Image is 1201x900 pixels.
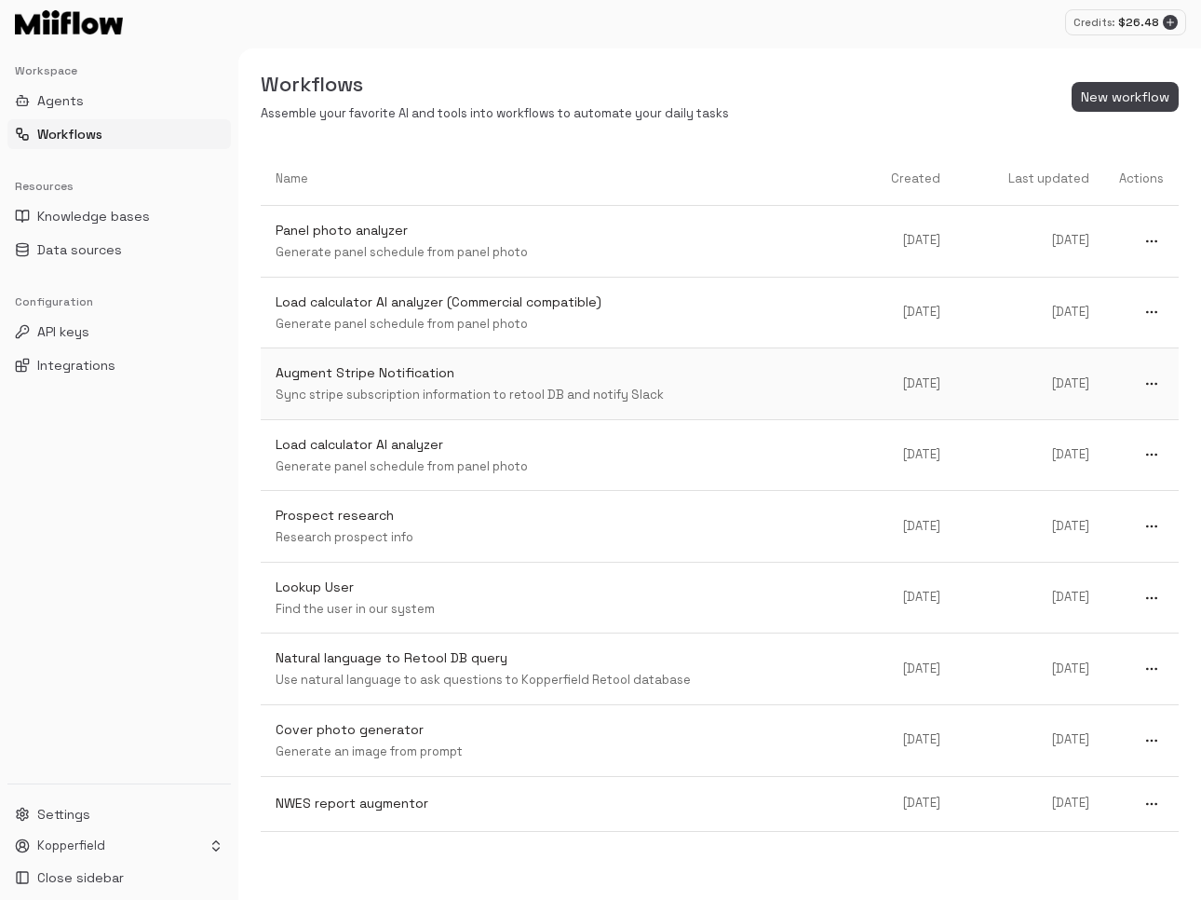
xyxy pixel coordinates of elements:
a: more [1104,285,1179,339]
a: [DATE] [862,431,955,479]
p: [DATE] [970,375,1089,393]
p: [DATE] [877,795,940,812]
p: Assemble your favorite AI and tools into workflows to automate your daily tasks [261,105,729,123]
a: Prospect researchResearch prospect info [261,491,862,562]
p: [DATE] [877,661,940,678]
p: [DATE] [877,232,940,250]
a: [DATE] [862,780,955,827]
span: Agents [37,91,84,110]
p: Credits: [1073,15,1114,31]
div: Configuration [7,287,231,317]
a: NWES report augmentor [261,779,862,828]
p: Panel photo analyzer [276,221,847,240]
button: more [1140,514,1164,539]
span: API keys [37,322,89,341]
p: [DATE] [970,795,1089,812]
p: Lookup User [276,578,847,597]
p: Use natural language to ask questions to Kopperfield Retool database [276,672,847,689]
a: more [1104,357,1179,411]
a: [DATE] [862,716,955,764]
span: Knowledge bases [37,207,150,225]
p: Natural language to Retool DB query [276,648,847,668]
p: Cover photo generator [276,720,847,740]
p: Augment Stripe Notification [276,363,847,383]
p: Research prospect info [276,529,847,547]
p: [DATE] [877,375,940,393]
a: [DATE] [955,716,1104,764]
div: Resources [7,171,231,201]
button: more [1140,443,1164,467]
a: [DATE] [955,289,1104,336]
p: [DATE] [877,731,940,749]
a: Load calculator AI analyzer (Commercial compatible)Generate panel schedule from panel photo [261,278,862,348]
p: [DATE] [970,446,1089,464]
span: Data sources [37,240,122,259]
span: Integrations [37,356,115,375]
div: Workspace [7,56,231,86]
th: Actions [1104,153,1179,206]
p: Sync stripe subscription information to retool DB and notify Slack [276,387,847,404]
p: [DATE] [877,304,940,321]
button: more [1140,792,1164,816]
button: Kopperfield [7,833,231,859]
p: Kopperfield [37,838,105,855]
button: Close sidebar [7,863,231,893]
span: Close sidebar [37,868,124,887]
p: Generate panel schedule from panel photo [276,244,847,262]
a: [DATE] [862,289,955,336]
button: Settings [7,799,231,829]
p: Generate an image from prompt [276,743,847,761]
span: Workflows [37,125,102,143]
a: more [1104,777,1179,831]
p: [DATE] [877,518,940,536]
button: Integrations [7,350,231,380]
a: [DATE] [955,574,1104,621]
button: more [1140,229,1164,253]
p: Generate panel schedule from panel photo [276,458,847,476]
p: [DATE] [877,589,940,607]
button: Toggle Sidebar [231,48,246,900]
img: Logo [15,10,123,34]
a: more [1104,714,1179,768]
th: Name [261,153,862,206]
a: Cover photo generatorGenerate an image from prompt [261,705,862,776]
p: Prospect research [276,506,847,525]
a: [DATE] [955,361,1104,408]
a: [DATE] [955,431,1104,479]
a: Load calculator AI analyzerGenerate panel schedule from panel photo [261,420,862,491]
th: Created [862,153,955,206]
p: [DATE] [877,446,940,464]
button: New workflow [1072,82,1179,113]
span: Settings [37,805,90,824]
p: [DATE] [970,304,1089,321]
button: Agents [7,86,231,116]
button: Add credits [1163,15,1178,30]
a: [DATE] [955,217,1104,265]
a: Panel photo analyzerGenerate panel schedule from panel photo [261,206,862,277]
button: more [1140,372,1164,396]
button: API keys [7,317,231,347]
p: [DATE] [970,518,1089,536]
p: Find the user in our system [276,601,847,619]
p: [DATE] [970,232,1089,250]
a: Lookup UserFind the user in our system [261,563,862,634]
a: more [1104,428,1179,482]
a: more [1104,642,1179,696]
button: Knowledge bases [7,201,231,231]
a: [DATE] [862,361,955,408]
th: Last updated [955,153,1104,206]
a: Natural language to Retool DB queryUse natural language to ask questions to Kopperfield Retool da... [261,634,862,704]
a: more [1104,571,1179,625]
button: Data sources [7,235,231,265]
a: [DATE] [862,503,955,551]
a: [DATE] [862,574,955,621]
button: more [1140,300,1164,324]
button: more [1140,729,1164,753]
p: [DATE] [970,589,1089,607]
a: [DATE] [862,217,955,265]
button: more [1140,586,1164,610]
a: [DATE] [955,646,1104,693]
p: Load calculator AI analyzer [276,435,847,455]
a: [DATE] [862,646,955,693]
p: [DATE] [970,731,1089,749]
